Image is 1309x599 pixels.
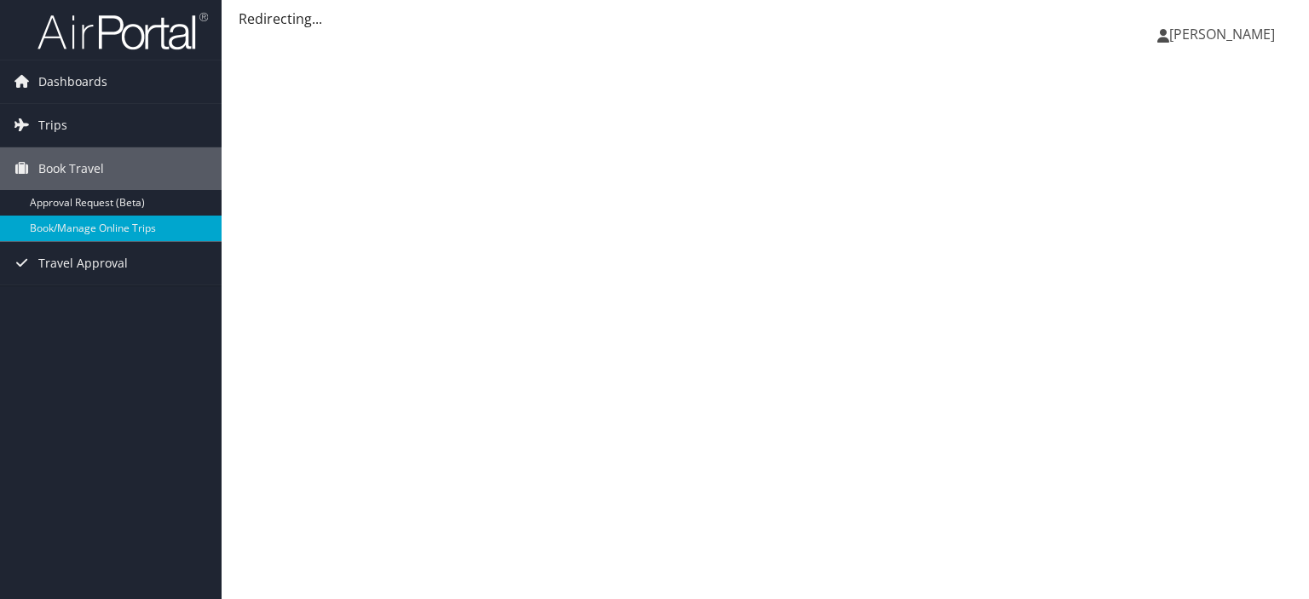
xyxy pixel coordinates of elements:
[38,104,67,147] span: Trips
[1157,9,1292,60] a: [PERSON_NAME]
[239,9,1292,29] div: Redirecting...
[38,147,104,190] span: Book Travel
[37,11,208,51] img: airportal-logo.png
[1169,25,1275,43] span: [PERSON_NAME]
[38,242,128,285] span: Travel Approval
[38,60,107,103] span: Dashboards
